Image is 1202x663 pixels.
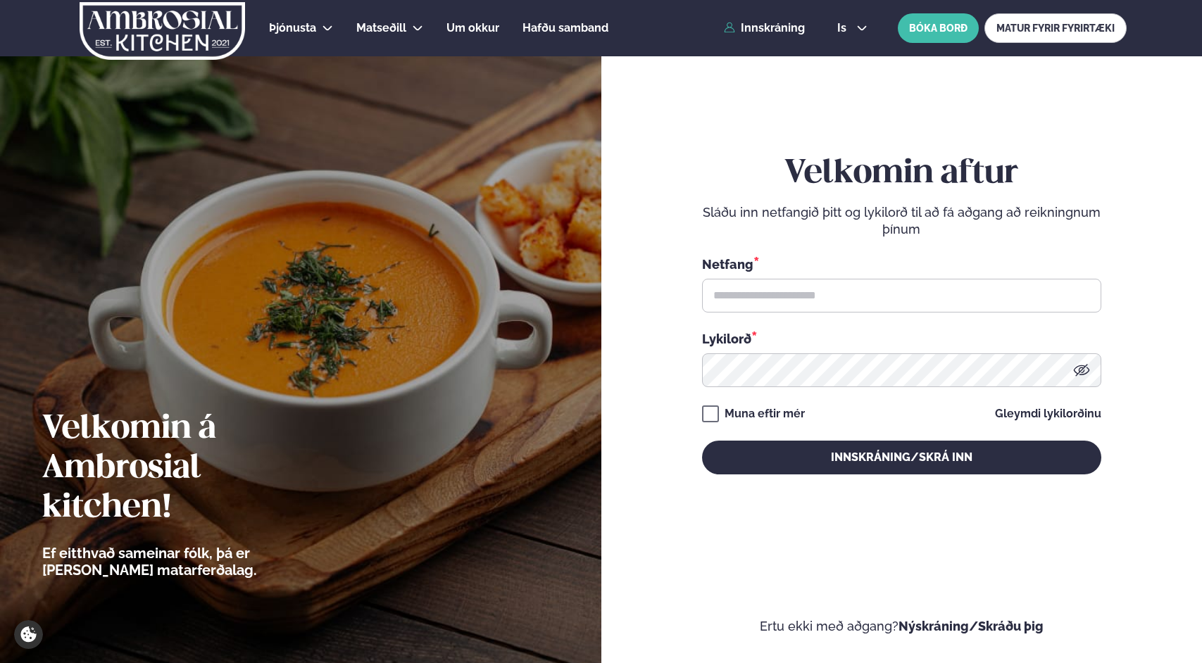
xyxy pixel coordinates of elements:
span: Matseðill [356,21,406,34]
span: Þjónusta [269,21,316,34]
button: Innskráning/Skrá inn [702,441,1101,474]
a: Innskráning [724,22,805,34]
h2: Velkomin aftur [702,154,1101,194]
div: Netfang [702,255,1101,273]
a: Gleymdi lykilorðinu [995,408,1101,419]
a: MATUR FYRIR FYRIRTÆKI [984,13,1127,43]
a: Nýskráning/Skráðu þig [899,619,1044,633]
span: Um okkur [446,21,499,34]
p: Ef eitthvað sameinar fólk, þá er [PERSON_NAME] matarferðalag. [42,545,334,579]
a: Matseðill [356,20,406,37]
img: logo [78,2,246,60]
a: Hafðu samband [522,20,608,37]
a: Þjónusta [269,20,316,37]
button: BÓKA BORÐ [898,13,979,43]
p: Ertu ekki með aðgang? [644,618,1160,635]
div: Lykilorð [702,329,1101,348]
a: Um okkur [446,20,499,37]
h2: Velkomin á Ambrosial kitchen! [42,410,334,528]
a: Cookie settings [14,620,43,649]
button: is [826,23,879,34]
p: Sláðu inn netfangið þitt og lykilorð til að fá aðgang að reikningnum þínum [702,204,1101,238]
span: Hafðu samband [522,21,608,34]
span: is [837,23,851,34]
